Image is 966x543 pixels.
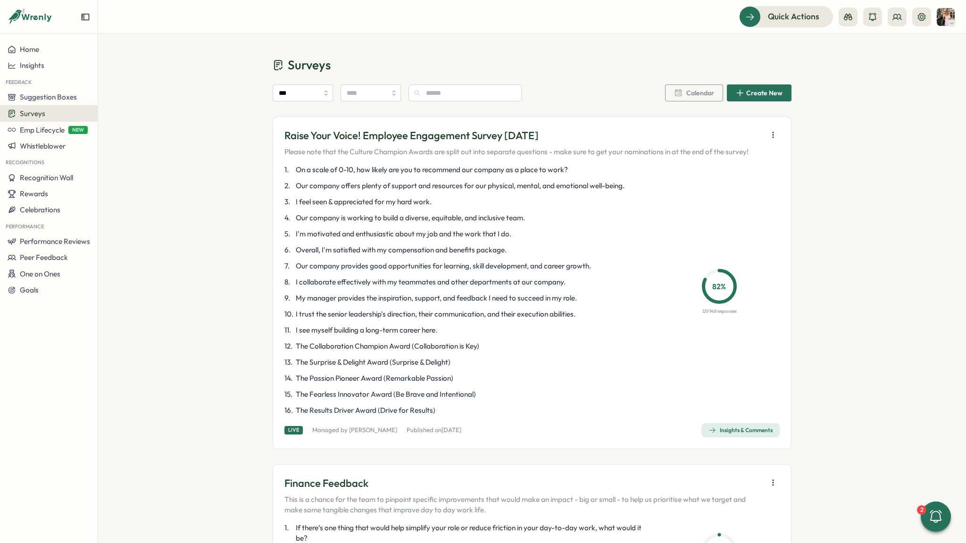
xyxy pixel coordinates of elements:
span: Insights [20,61,44,70]
p: Managed by [312,426,397,434]
span: Create New [746,90,783,96]
span: 14 . [284,373,294,384]
span: 16 . [284,405,294,416]
span: 2 . [284,181,294,191]
span: The Passion Pioneer Award (Remarkable Passion) [296,373,453,384]
span: I collaborate effectively with my teammates and other departments at our company. [296,277,566,287]
span: Quick Actions [768,10,819,23]
span: Overall, I'm satisfied with my compensation and benefits package. [296,245,507,255]
span: NEW [68,126,88,134]
p: Published on [407,426,461,434]
span: Surveys [20,109,45,118]
button: 2 [921,501,951,532]
span: My manager provides the inspiration, support, and feedback I need to succeed in my role. [296,293,577,303]
button: Expand sidebar [81,12,90,22]
span: [DATE] [441,426,461,434]
p: Please note that the Culture Champion Awards are split out into separate questions - make sure to... [284,147,749,157]
span: Home [20,45,39,54]
span: Calendar [686,90,714,96]
span: 4 . [284,213,294,223]
span: I see myself building a long-term career here. [296,325,437,335]
span: Surveys [288,57,331,73]
span: 12 . [284,341,294,351]
p: 121 / 148 responses [702,308,736,315]
span: 10 . [284,309,294,319]
div: 2 [917,505,926,515]
button: Create New [727,84,791,101]
span: Celebrations [20,205,60,214]
span: 9 . [284,293,294,303]
span: One on Ones [20,269,60,278]
p: This is a chance for the team to pinpoint specific improvements that would make an impact - big o... [284,494,763,515]
span: Emp Lifecycle [20,125,65,134]
p: Finance Feedback [284,476,763,491]
span: 11 . [284,325,294,335]
img: Hannah Saunders [937,8,955,26]
span: Rewards [20,189,48,198]
span: 7 . [284,261,294,271]
span: 1 . [284,165,294,175]
span: Our company provides good opportunities for learning, skill development, and career growth. [296,261,591,271]
span: 13 . [284,357,294,368]
span: Peer Feedback [20,253,68,262]
span: 15 . [284,389,294,400]
span: Recognition Wall [20,173,73,182]
span: The Results Driver Award (Drive for Results) [296,405,435,416]
span: 3 . [284,197,294,207]
span: 5 . [284,229,294,239]
div: Insights & Comments [708,426,773,434]
button: Quick Actions [739,6,833,27]
p: 82 % [705,281,734,292]
span: Goals [20,285,39,294]
span: On a scale of 0-10, how likely are you to recommend our company as a place to work? [296,165,568,175]
span: I trust the senior leadership's direction, their communication, and their execution abilities. [296,309,575,319]
span: Suggestion Boxes [20,92,77,101]
span: Our company offers plenty of support and resources for our physical, mental, and emotional well-b... [296,181,625,191]
p: Raise Your Voice! Employee Engagement Survey [DATE] [284,128,749,143]
span: Performance Reviews [20,237,90,246]
button: Insights & Comments [701,423,780,437]
span: 8 . [284,277,294,287]
span: 6 . [284,245,294,255]
a: [PERSON_NAME] [349,426,397,434]
span: The Surprise & Delight Award (Surprise & Delight) [296,357,450,368]
span: The Fearless Innovator Award (Be Brave and Intentional) [296,389,476,400]
span: I feel seen & appreciated for my hard work. [296,197,432,207]
span: I'm motivated and enthusiastic about my job and the work that I do. [296,229,511,239]
button: Calendar [665,84,723,101]
span: Whistleblower [20,142,66,150]
div: Live [284,426,303,434]
span: Our company is working to build a diverse, equitable, and inclusive team. [296,213,525,223]
span: The Collaboration Champion Award (Collaboration is Key) [296,341,479,351]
